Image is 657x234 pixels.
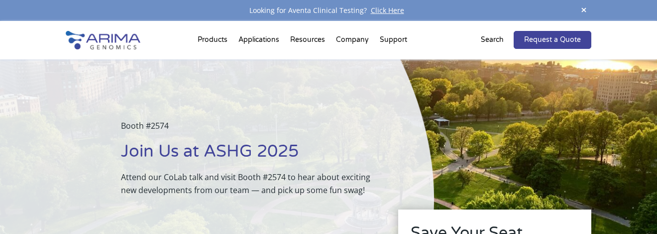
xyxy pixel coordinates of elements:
[514,31,591,49] a: Request a Quote
[121,119,384,140] p: Booth #2574
[66,31,140,49] img: Arima-Genomics-logo
[481,33,504,46] p: Search
[121,171,384,197] p: Attend our CoLab talk and visit Booth #2574 to hear about exciting new developments from our team...
[66,4,591,17] div: Looking for Aventa Clinical Testing?
[367,5,408,15] a: Click Here
[121,140,384,171] h1: Join Us at ASHG 2025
